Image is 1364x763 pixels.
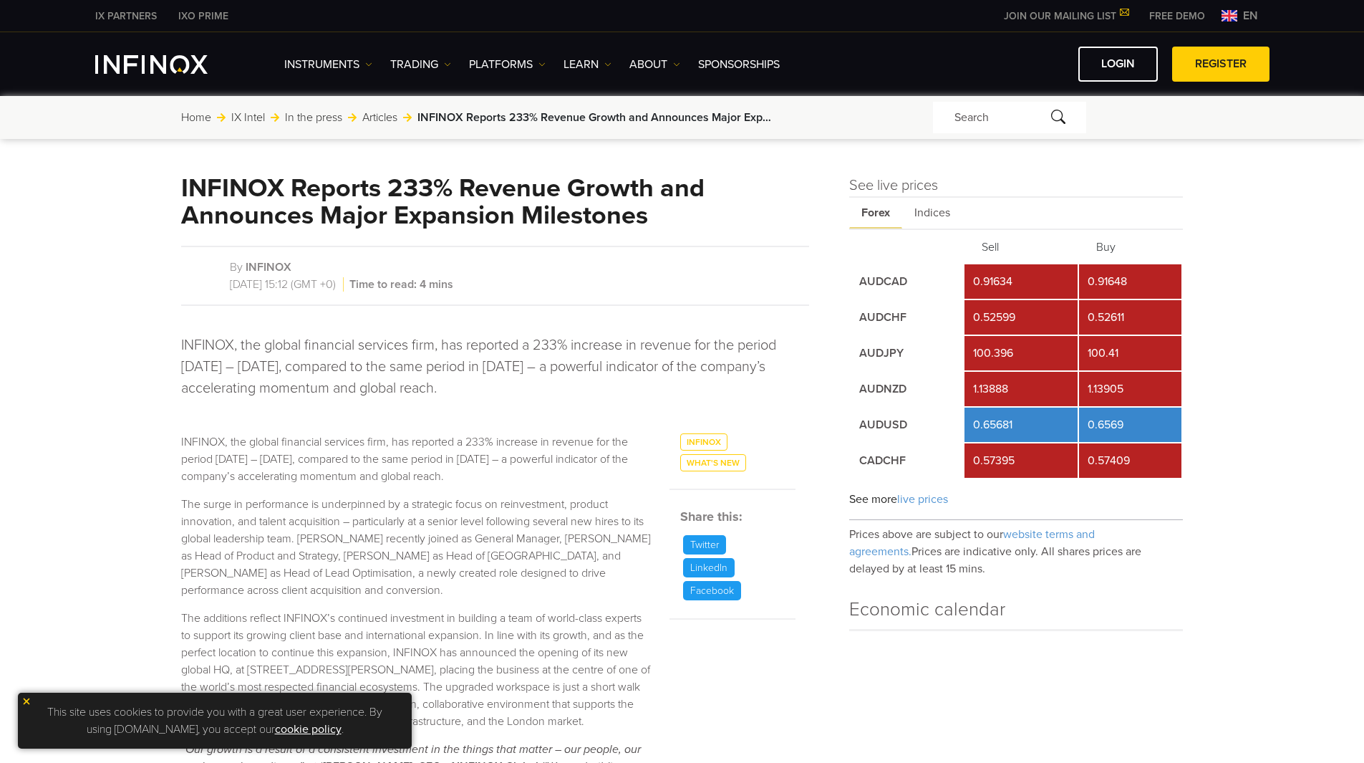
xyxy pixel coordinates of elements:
th: Buy [1079,231,1182,263]
td: 0.6569 [1079,408,1182,442]
a: Home [181,109,211,126]
td: 100.396 [964,336,1077,370]
a: INFINOX Logo [95,55,241,74]
h4: Economic calendar [849,595,1184,629]
a: INFINOX [168,9,239,24]
a: ABOUT [629,56,680,73]
div: Search [933,102,1086,133]
a: In the press [285,109,342,126]
p: Twitter [683,535,726,555]
td: AUDNZD [851,372,963,406]
img: yellow close icon [21,696,32,706]
span: Forex [849,198,902,229]
td: 0.52599 [964,300,1077,335]
span: en [1237,7,1264,24]
td: 0.65681 [964,408,1077,442]
td: AUDJPY [851,336,963,370]
td: 0.57409 [1079,443,1182,478]
span: Indices [902,198,962,229]
a: Infinox [680,433,727,451]
p: INFINOX, the global financial services firm, has reported a 233% increase in revenue for the peri... [181,433,652,485]
a: Facebook [680,581,744,600]
a: SPONSORSHIPS [698,56,780,73]
span: live prices [897,492,948,507]
span: Time to read: 4 mins [347,277,453,292]
a: Articles [362,109,397,126]
div: See more [849,479,1184,520]
td: AUDCAD [851,264,963,299]
span: INFINOX Reports 233% Revenue Growth and Announces Major Expansion Milestones [417,109,775,126]
a: Twitter [680,535,729,555]
td: AUDCHF [851,300,963,335]
p: Prices above are subject to our Prices are indicative only. All shares prices are delayed by at l... [849,520,1184,577]
h1: INFINOX Reports 233% Revenue Growth and Announces Major Expansion Milestones [181,175,809,229]
a: INFINOX [246,260,291,274]
a: IX Intel [231,109,265,126]
p: The additions reflect INFINOX’s continued investment in building a team of world-class experts to... [181,610,652,730]
a: LOGIN [1078,47,1158,82]
td: 0.52611 [1079,300,1182,335]
a: Learn [564,56,611,73]
img: arrow-right [217,113,226,122]
a: REGISTER [1172,47,1269,82]
td: AUDUSD [851,408,963,442]
p: The surge in performance is underpinned by a strategic focus on reinvestment, product innovation,... [181,496,652,599]
h5: Share this: [680,507,795,527]
td: 1.13905 [1079,372,1182,406]
td: 0.57395 [964,443,1077,478]
img: arrow-right [271,113,279,122]
img: arrow-right [348,113,357,122]
a: LinkedIn [680,558,737,577]
td: 1.13888 [964,372,1077,406]
td: CADCHF [851,443,963,478]
p: LinkedIn [683,558,735,577]
a: TRADING [390,56,451,73]
span: website terms and agreements. [849,527,1095,559]
a: INFINOX MENU [1138,9,1216,24]
img: arrow-right [403,113,412,122]
a: INFINOX [84,9,168,24]
p: INFINOX, the global financial services firm, has reported a 233% increase in revenue for the peri... [181,335,809,399]
th: Sell [964,231,1077,263]
span: By [230,260,243,274]
a: Instruments [284,56,372,73]
a: cookie policy [275,722,342,736]
span: [DATE] 15:12 (GMT +0) [230,277,344,292]
td: 100.41 [1079,336,1182,370]
td: 0.91634 [964,264,1077,299]
a: What's New [680,454,746,471]
a: JOIN OUR MAILING LIST [993,10,1138,22]
td: 0.91648 [1079,264,1182,299]
p: This site uses cookies to provide you with a great user experience. By using [DOMAIN_NAME], you a... [25,700,405,742]
p: Facebook [683,581,741,600]
h4: See live prices [849,175,1184,196]
a: PLATFORMS [469,56,546,73]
